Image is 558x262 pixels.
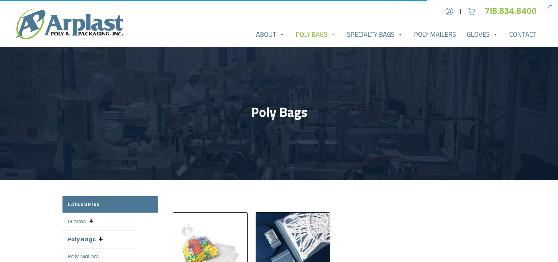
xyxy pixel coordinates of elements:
[68,218,86,225] a: Gloves
[485,6,542,17] a: 718.834.8400
[341,28,409,41] a: Specialty Bags
[409,28,461,41] a: Poly Mailers
[68,236,96,243] a: Poly Bags
[504,28,542,41] a: Contact
[460,7,461,15] span: |
[16,9,123,39] img: logo
[251,28,290,41] a: About
[461,28,504,41] a: Gloves
[68,253,99,260] a: Poly Mailers
[290,28,341,41] a: Poly Bags
[62,196,158,213] h2: Categories
[62,104,496,120] h1: Poly Bags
